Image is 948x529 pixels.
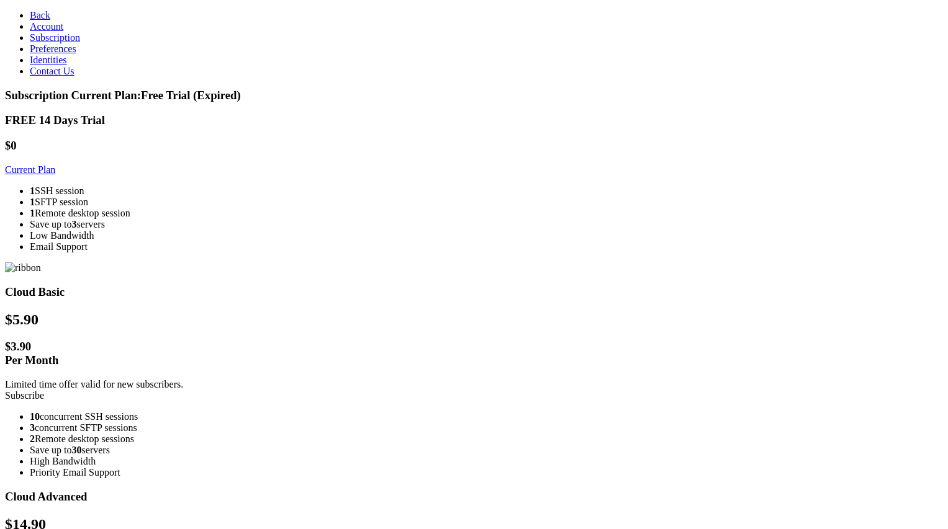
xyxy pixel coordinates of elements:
li: Remote desktop sessions [30,433,943,445]
a: Preferences [30,43,76,54]
h2: $ 5.90 [5,311,943,328]
h3: Subscription [5,89,943,102]
a: Identities [30,55,67,65]
strong: 1 [30,197,35,207]
strong: 30 [72,445,82,455]
a: Subscribe [5,390,44,401]
li: High Bandwidth [30,456,943,467]
strong: 1 [30,185,35,196]
a: Contact Us [30,66,74,76]
li: SFTP session [30,197,943,208]
a: Current Plan [5,164,55,175]
li: SSH session [30,185,943,197]
strong: 10 [30,411,40,422]
strong: 3 [72,219,77,229]
h3: Cloud Advanced [5,490,943,504]
a: Subscription [30,32,80,43]
li: Priority Email Support [30,467,943,478]
h3: Cloud Basic [5,285,943,299]
div: Per Month [5,353,943,367]
span: Limited time offer valid for new subscribers. [5,379,183,389]
h3: FREE 14 Days Trial [5,113,943,127]
h1: $0 [5,139,943,153]
li: Save up to servers [30,445,943,456]
li: Low Bandwidth [30,230,943,241]
li: Email Support [30,241,943,252]
strong: 3 [30,422,35,433]
li: Remote desktop session [30,208,943,219]
img: ribbon [5,262,41,273]
li: concurrent SFTP sessions [30,422,943,433]
strong: 2 [30,433,35,444]
strong: 1 [30,208,35,218]
li: Save up to servers [30,219,943,230]
li: concurrent SSH sessions [30,411,943,422]
span: Current Plan: Free Trial (Expired) [71,89,241,102]
h1: $ 3.90 [5,340,943,367]
a: Back [30,10,50,20]
a: Account [30,21,63,32]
